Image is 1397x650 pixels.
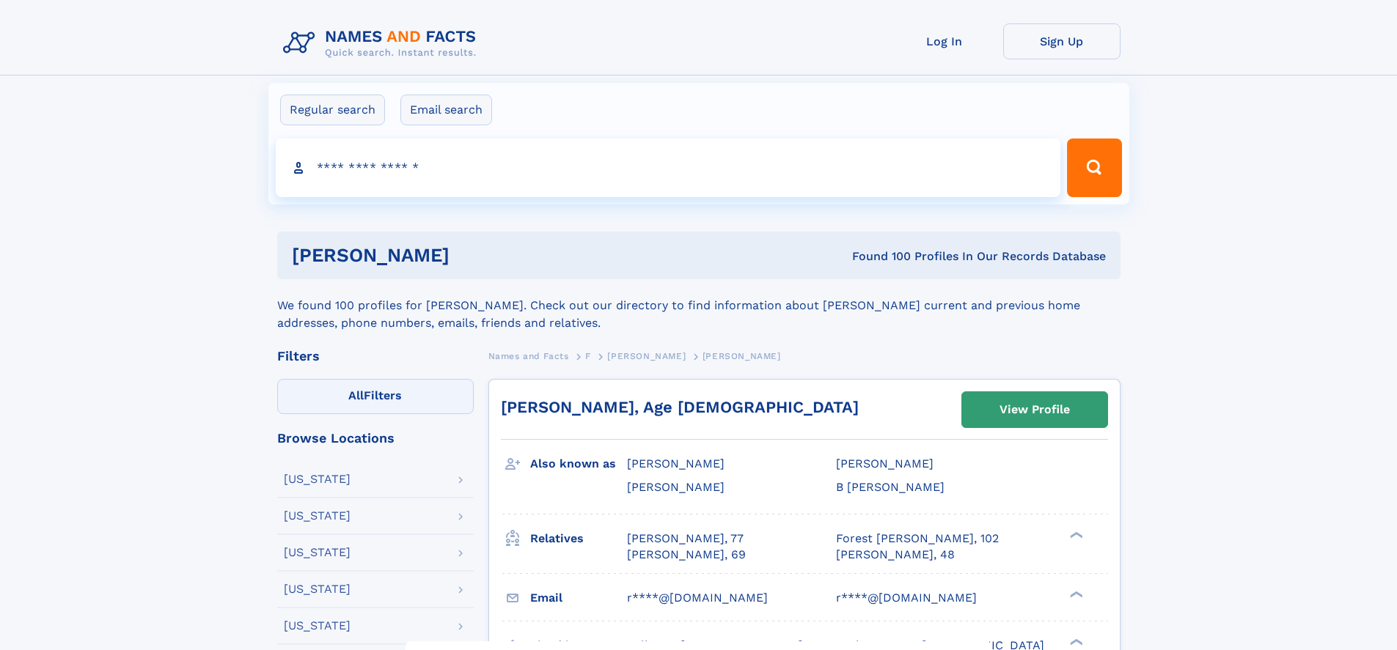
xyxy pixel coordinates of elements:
[277,379,474,414] label: Filters
[886,23,1003,59] a: Log In
[277,432,474,445] div: Browse Locations
[277,350,474,363] div: Filters
[1066,530,1084,539] div: ❯
[1003,23,1121,59] a: Sign Up
[284,620,351,632] div: [US_STATE]
[607,351,686,361] span: [PERSON_NAME]
[585,351,591,361] span: F
[607,347,686,365] a: [PERSON_NAME]
[627,457,725,470] span: [PERSON_NAME]
[627,480,725,494] span: [PERSON_NAME]
[627,531,744,547] a: [PERSON_NAME], 77
[836,480,945,494] span: B [PERSON_NAME]
[530,451,627,476] h3: Also known as
[836,531,999,547] a: Forest [PERSON_NAME], 102
[530,526,627,551] h3: Relatives
[1066,589,1084,599] div: ❯
[530,586,627,610] h3: Email
[703,351,781,361] span: [PERSON_NAME]
[284,583,351,595] div: [US_STATE]
[962,392,1107,427] a: View Profile
[1000,393,1070,426] div: View Profile
[1067,139,1121,197] button: Search Button
[276,139,1061,197] input: search input
[1066,637,1084,646] div: ❯
[348,388,364,402] span: All
[400,95,492,125] label: Email search
[501,398,859,416] a: [PERSON_NAME], Age [DEMOGRAPHIC_DATA]
[650,248,1106,265] div: Found 100 Profiles In Our Records Database
[284,510,351,522] div: [US_STATE]
[277,23,488,63] img: Logo Names and Facts
[836,547,955,563] a: [PERSON_NAME], 48
[277,279,1121,332] div: We found 100 profiles for [PERSON_NAME]. Check out our directory to find information about [PERSO...
[836,457,934,470] span: [PERSON_NAME]
[627,547,746,563] a: [PERSON_NAME], 69
[280,95,385,125] label: Regular search
[585,347,591,365] a: F
[284,473,351,485] div: [US_STATE]
[292,246,651,265] h1: [PERSON_NAME]
[488,347,569,365] a: Names and Facts
[284,547,351,558] div: [US_STATE]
